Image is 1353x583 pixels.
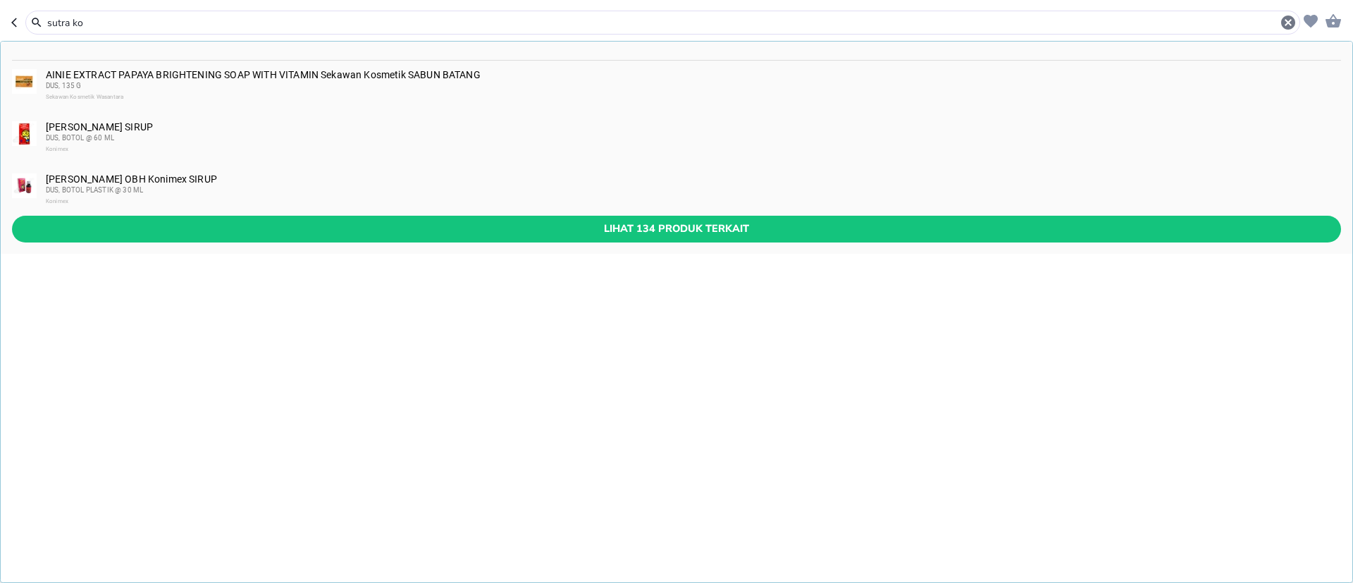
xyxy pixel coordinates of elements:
[46,94,123,100] span: Sekawan Kosmetik Wasantara
[46,173,1340,207] div: [PERSON_NAME] OBH Konimex SIRUP
[46,121,1340,155] div: [PERSON_NAME] SIRUP
[46,82,82,90] span: DUS, 135 G
[46,16,1280,30] input: Cari 4000+ produk di sini
[12,216,1341,242] button: Lihat 134 produk terkait
[46,186,143,194] span: DUS, BOTOL PLASTIK @ 30 ML
[46,198,68,204] span: Konimex
[23,220,1330,238] span: Lihat 134 produk terkait
[46,69,1340,103] div: AINIE EXTRACT PAPAYA BRIGHTENING SOAP WITH VITAMIN Sekawan Kosmetik SABUN BATANG
[46,134,114,142] span: DUS, BOTOL @ 60 ML
[46,146,68,152] span: Konimex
